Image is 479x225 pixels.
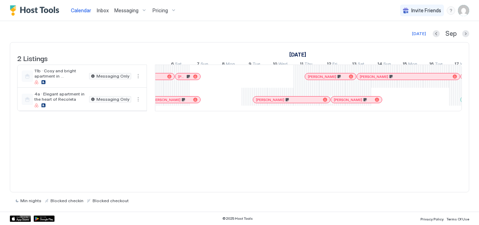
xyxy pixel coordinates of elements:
[403,61,407,68] span: 15
[93,198,129,203] span: Blocked checkout
[97,7,109,13] span: Inbox
[252,61,260,68] span: Tue
[401,60,419,70] a: September 15, 2025
[412,31,426,37] div: [DATE]
[435,61,443,68] span: Tue
[152,98,181,102] span: [PERSON_NAME]
[334,98,362,102] span: [PERSON_NAME]
[50,198,83,203] span: Blocked checkin
[350,60,366,70] a: September 13, 2025
[10,216,31,222] a: App Store
[360,74,388,79] span: [PERSON_NAME]
[201,61,208,68] span: Sun
[308,74,336,79] span: [PERSON_NAME]
[454,61,459,68] span: 17
[175,61,182,68] span: Sat
[247,60,262,70] a: September 9, 2025
[300,61,303,68] span: 11
[462,30,469,37] button: Next month
[288,49,308,60] a: September 1, 2025
[34,91,86,102] span: 4a · Elegant apartment in the heart of Recoleta
[171,61,174,68] span: 6
[169,60,183,70] a: September 6, 2025
[17,53,48,63] span: 2 Listings
[222,216,253,221] span: © 2025 Host Tools
[420,217,444,221] span: Privacy Policy
[377,61,382,68] span: 14
[429,61,434,68] span: 16
[273,61,277,68] span: 10
[20,198,41,203] span: Min nights
[114,7,139,14] span: Messaging
[71,7,91,13] span: Calendar
[433,30,440,37] button: Previous month
[134,95,142,104] div: menu
[352,61,357,68] span: 13
[411,7,441,14] span: Invite Friends
[71,7,91,14] a: Calendar
[304,61,312,68] span: Thu
[447,6,455,15] div: menu
[376,60,393,70] a: September 14, 2025
[10,5,62,16] a: Host Tools Logo
[458,5,469,16] div: User profile
[460,61,469,68] span: Wed
[445,30,457,38] span: Sep
[446,217,469,221] span: Terms Of Use
[298,60,314,70] a: September 11, 2025
[327,61,331,68] span: 12
[358,61,364,68] span: Sat
[153,7,168,14] span: Pricing
[332,61,337,68] span: Fri
[134,72,142,80] button: More options
[446,215,469,222] a: Terms Of Use
[383,61,391,68] span: Sun
[249,61,251,68] span: 9
[411,29,427,38] button: [DATE]
[34,216,55,222] a: Google Play Store
[134,72,142,80] div: menu
[256,98,284,102] span: [PERSON_NAME]
[226,61,235,68] span: Mon
[427,60,444,70] a: September 16, 2025
[197,61,200,68] span: 7
[195,60,210,70] a: September 7, 2025
[220,60,237,70] a: September 8, 2025
[420,215,444,222] a: Privacy Policy
[453,60,471,70] a: September 17, 2025
[178,74,185,79] span: [PERSON_NAME]
[271,60,289,70] a: September 10, 2025
[97,7,109,14] a: Inbox
[325,60,339,70] a: September 12, 2025
[408,61,417,68] span: Mon
[134,95,142,104] button: More options
[278,61,288,68] span: Wed
[222,61,225,68] span: 8
[34,68,86,79] span: 11b · Cosy and bright apartment in [GEOGRAPHIC_DATA]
